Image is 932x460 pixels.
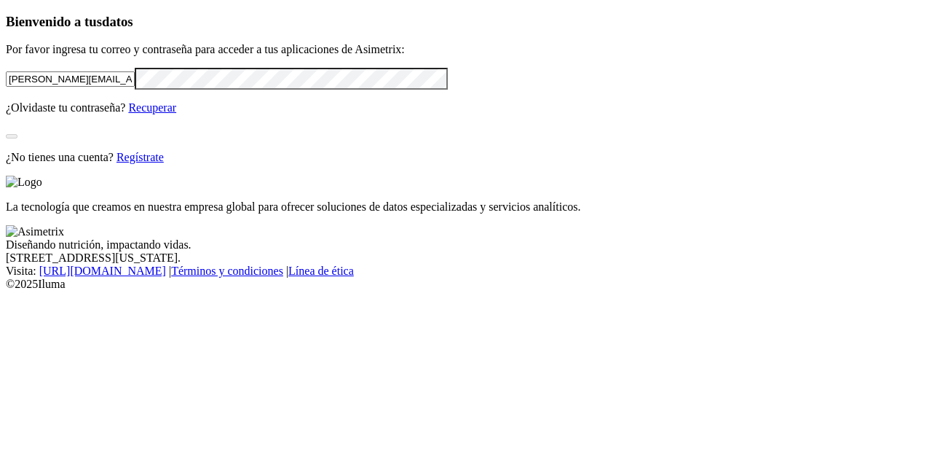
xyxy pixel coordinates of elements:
[6,71,135,87] input: Tu correo
[6,265,926,278] div: Visita : | |
[6,176,42,189] img: Logo
[6,238,926,252] div: Diseñando nutrición, impactando vidas.
[39,265,166,277] a: [URL][DOMAIN_NAME]
[128,101,176,114] a: Recuperar
[171,265,283,277] a: Términos y condiciones
[6,278,926,291] div: © 2025 Iluma
[116,151,164,163] a: Regístrate
[6,14,926,30] h3: Bienvenido a tus
[6,200,926,214] p: La tecnología que creamos en nuestra empresa global para ofrecer soluciones de datos especializad...
[6,225,64,238] img: Asimetrix
[6,101,926,114] p: ¿Olvidaste tu contraseña?
[288,265,354,277] a: Línea de ética
[6,43,926,56] p: Por favor ingresa tu correo y contraseña para acceder a tus aplicaciones de Asimetrix:
[6,151,926,164] p: ¿No tienes una cuenta?
[6,252,926,265] div: [STREET_ADDRESS][US_STATE].
[102,14,133,29] span: datos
